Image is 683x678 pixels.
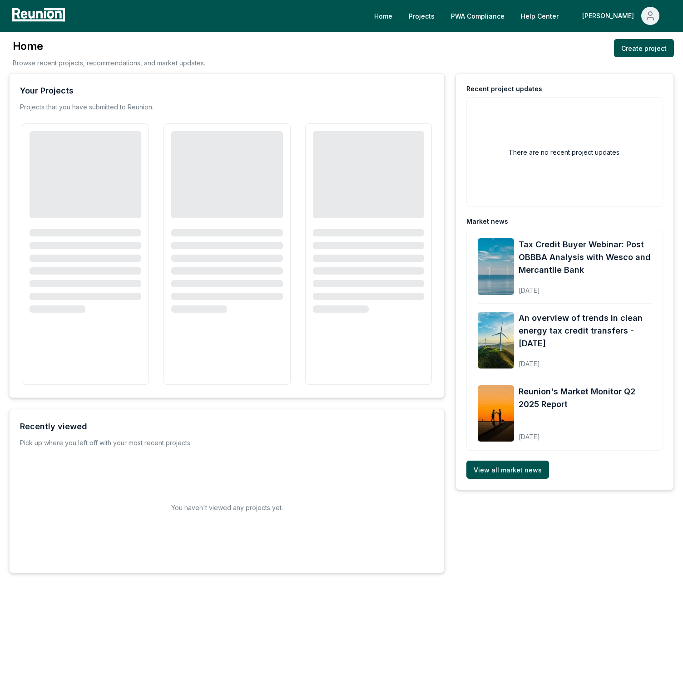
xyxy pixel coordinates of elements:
nav: Main [367,7,674,25]
div: Recently viewed [20,420,87,433]
div: [DATE] [519,279,652,295]
p: Browse recent projects, recommendations, and market updates. [13,58,205,68]
div: Recent project updates [466,84,542,93]
h3: Home [13,39,205,54]
a: Home [367,7,400,25]
a: Reunion's Market Monitor Q2 2025 Report [519,385,652,411]
a: Projects [401,7,442,25]
div: Your Projects [20,84,74,97]
button: [PERSON_NAME] [575,7,667,25]
a: Create project [614,39,674,57]
a: Help Center [514,7,566,25]
a: Tax Credit Buyer Webinar: Post OBBBA Analysis with Wesco and Mercantile Bank [519,238,652,276]
div: [DATE] [519,426,652,442]
img: Tax Credit Buyer Webinar: Post OBBBA Analysis with Wesco and Mercantile Bank [478,238,514,295]
a: View all market news [466,461,549,479]
img: Reunion's Market Monitor Q2 2025 Report [478,385,514,442]
div: [DATE] [519,353,652,368]
h2: You haven't viewed any projects yet. [171,503,283,512]
h2: There are no recent project updates. [509,147,621,157]
img: An overview of trends in clean energy tax credit transfers - August 2025 [478,312,514,368]
p: Projects that you have submitted to Reunion. [20,103,153,112]
div: [PERSON_NAME] [582,7,638,25]
a: An overview of trends in clean energy tax credit transfers - [DATE] [519,312,652,350]
a: PWA Compliance [444,7,512,25]
div: Pick up where you left off with your most recent projects. [20,438,192,447]
div: Market news [466,217,508,226]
